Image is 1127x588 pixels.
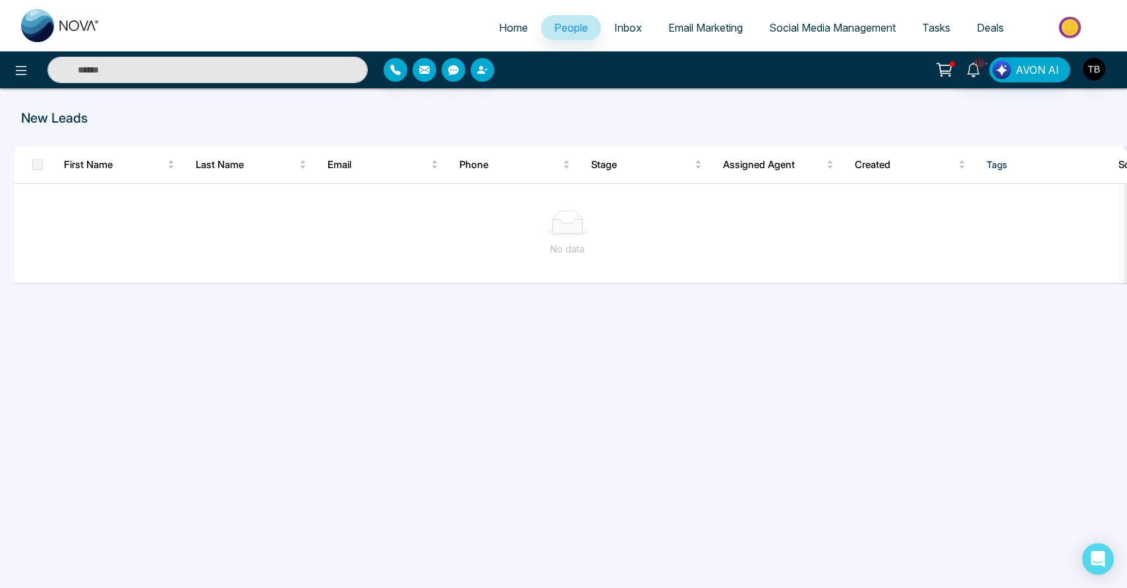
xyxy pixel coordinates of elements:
img: Market-place.gif [1024,13,1119,42]
span: Home [499,21,528,34]
img: Nova CRM Logo [21,9,100,42]
th: Assigned Agent [712,146,844,183]
span: Deals [977,21,1004,34]
a: Inbox [601,15,655,40]
span: Email [328,157,428,173]
th: First Name [53,146,185,183]
div: Open Intercom Messenger [1082,543,1114,575]
div: No data [24,242,1111,256]
th: Phone [449,146,581,183]
th: Email [317,146,449,183]
th: Tags [976,146,1108,183]
img: Lead Flow [993,61,1011,79]
span: 10+ [973,57,985,69]
span: Social Media Management [769,21,896,34]
span: Inbox [614,21,642,34]
a: People [541,15,601,40]
span: AVON AI [1016,62,1059,78]
img: User Avatar [1083,58,1105,80]
a: Email Marketing [655,15,756,40]
th: Created [844,146,976,183]
a: Deals [964,15,1017,40]
a: Social Media Management [756,15,909,40]
span: Tasks [922,21,950,34]
th: Stage [581,146,712,183]
a: Tasks [909,15,964,40]
a: 10+ [958,57,989,80]
span: Assigned Agent [723,157,824,173]
span: People [554,21,588,34]
button: AVON AI [989,57,1070,82]
a: Home [486,15,541,40]
span: Stage [591,157,692,173]
span: First Name [64,157,165,173]
th: Last Name [185,146,317,183]
p: New Leads [21,108,739,128]
span: Last Name [196,157,297,173]
span: Phone [459,157,560,173]
span: Created [855,157,956,173]
span: Email Marketing [668,21,743,34]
